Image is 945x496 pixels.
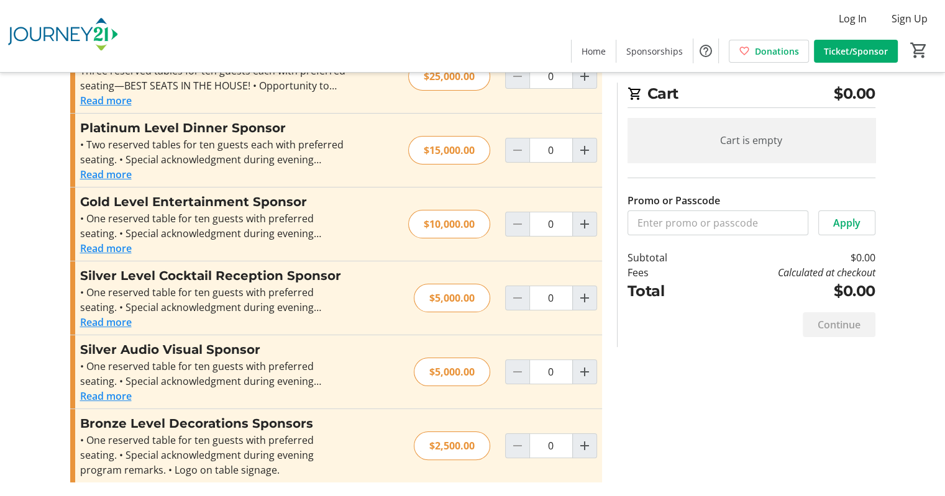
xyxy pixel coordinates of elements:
button: Increment by one [573,360,596,384]
div: $5,000.00 [414,284,490,312]
div: $2,500.00 [414,431,490,460]
a: Donations [729,40,809,63]
input: Silver Audio Visual Sponsor Quantity [529,359,573,384]
button: Apply [818,210,875,235]
input: Bronze Level Decorations Sponsors Quantity [529,433,573,458]
input: Presenting Sponsor Quantity [529,64,573,89]
button: Read more [80,241,132,256]
h3: Gold Level Entertainment Sponsor [80,192,352,211]
button: Cart [908,39,930,61]
span: Sponsorships [626,45,683,58]
td: Subtotal [628,250,700,265]
div: • Two reserved tables for ten guests each with preferred seating. • Special acknowledgment during... [80,137,352,167]
span: Sign Up [892,11,928,26]
input: Platinum Level Dinner Sponsor Quantity [529,138,573,163]
img: Journey21's Logo [7,5,118,67]
button: Read more [80,167,132,182]
button: Increment by one [573,138,596,162]
label: Promo or Passcode [628,193,720,208]
span: Ticket/Sponsor [824,45,888,58]
div: Cart is empty [628,118,875,163]
td: $0.00 [699,250,875,265]
h3: Bronze Level Decorations Sponsors [80,414,352,433]
a: Home [572,40,616,63]
span: $0.00 [834,83,875,105]
button: Read more [80,93,132,108]
input: Gold Level Entertainment Sponsor Quantity [529,212,573,237]
td: Fees [628,265,700,280]
h3: Silver Audio Visual Sponsor [80,340,352,359]
div: $5,000.00 [414,358,490,386]
span: Donations [755,45,799,58]
a: Sponsorships [616,40,693,63]
div: $25,000.00 [408,62,490,91]
div: • One reserved table for ten guests with preferred seating. • Special acknowledgment during eveni... [80,359,352,389]
span: Log In [839,11,867,26]
a: Ticket/Sponsor [814,40,898,63]
button: Increment by one [573,65,596,88]
button: Read more [80,389,132,404]
h3: Silver Level Cocktail Reception Sponsor [80,266,352,285]
span: Home [582,45,606,58]
button: Read more [80,315,132,330]
button: Increment by one [573,286,596,310]
h3: Platinum Level Dinner Sponsor [80,119,352,137]
div: • One reserved table for ten guests with preferred seating. • Special acknowledgment during eveni... [80,211,352,241]
input: Silver Level Cocktail Reception Sponsor Quantity [529,286,573,310]
button: Help [693,38,718,63]
td: $0.00 [699,280,875,302]
td: Calculated at checkout [699,265,875,280]
div: Three reserved tables for ten guests each with preferred seating—BEST SEATS IN THE HOUSE! • Oppor... [80,63,352,93]
input: Enter promo or passcode [628,210,808,235]
button: Log In [829,9,877,29]
td: Total [628,280,700,302]
button: Increment by one [573,434,596,458]
div: • One reserved table for ten guests with preferred seating. • Special acknowledgment during eveni... [80,433,352,477]
button: Increment by one [573,212,596,236]
h2: Cart [628,83,875,108]
button: Sign Up [882,9,938,29]
div: • One reserved table for ten guests with preferred seating. • Special acknowledgment during eveni... [80,285,352,315]
span: Apply [833,215,861,230]
div: $15,000.00 [408,136,490,165]
div: $10,000.00 [408,210,490,238]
